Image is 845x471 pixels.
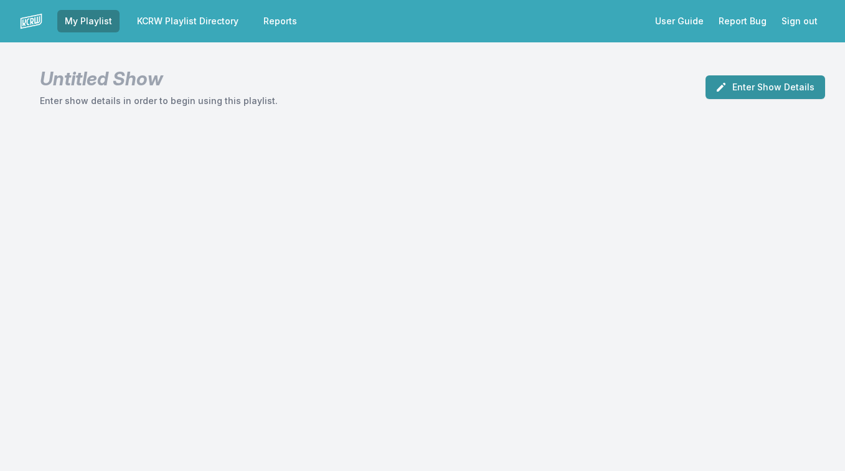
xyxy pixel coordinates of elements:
[40,67,278,90] h1: Untitled Show
[57,10,120,32] a: My Playlist
[40,95,278,107] p: Enter show details in order to begin using this playlist.
[774,10,825,32] button: Sign out
[130,10,246,32] a: KCRW Playlist Directory
[20,10,42,32] img: logo-white-87cec1fa9cbef997252546196dc51331.png
[648,10,711,32] a: User Guide
[256,10,304,32] a: Reports
[711,10,774,32] a: Report Bug
[706,75,825,99] button: Enter Show Details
